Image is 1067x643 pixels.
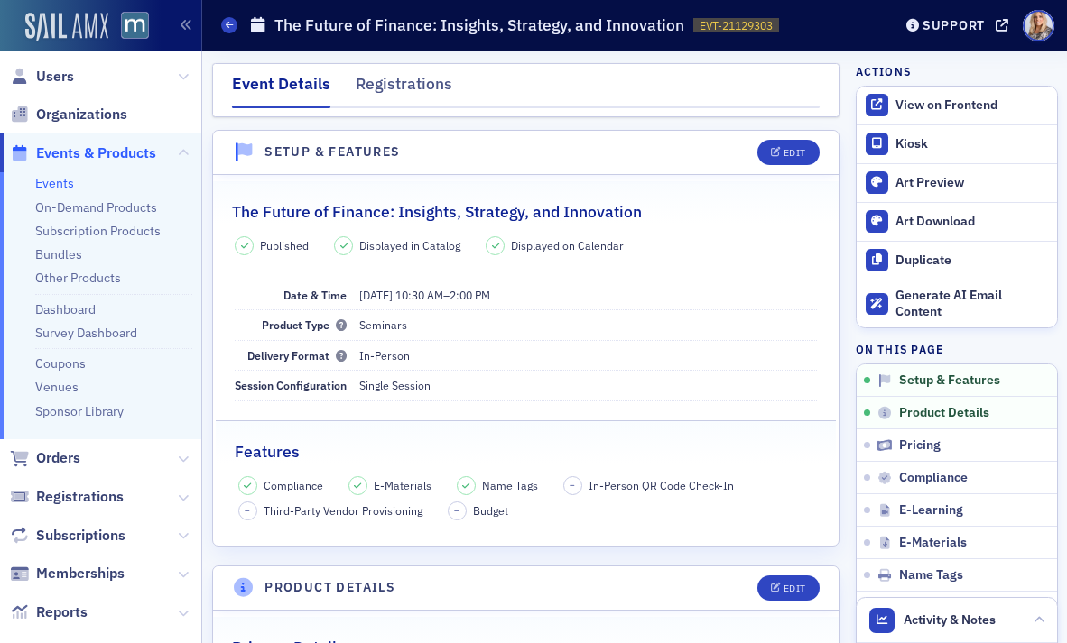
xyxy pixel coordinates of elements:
span: Reports [36,602,88,622]
span: Profile [1023,10,1054,41]
button: Edit [757,575,820,601]
span: EVT-21129303 [700,18,773,33]
span: Name Tags [482,477,538,493]
span: Displayed on Calendar [511,237,624,253]
a: Orders [10,448,80,468]
span: Users [36,67,74,87]
span: Pricing [899,437,941,454]
span: Session Configuration [235,378,347,392]
span: – [359,288,490,302]
a: Memberships [10,564,125,583]
span: Single Session [359,378,431,392]
span: Delivery Format [247,348,347,363]
a: Art Download [857,202,1057,241]
span: Orders [36,448,80,468]
div: Art Download [895,214,1047,230]
span: Registrations [36,487,124,507]
a: Coupons [35,355,86,372]
span: Seminars [359,317,407,332]
a: Users [10,67,74,87]
span: In-Person [359,348,410,363]
a: Organizations [10,105,127,124]
img: SailAMX [121,12,149,40]
span: E-Learning [899,502,963,519]
span: Name Tags [899,567,963,583]
span: Published [260,237,309,253]
a: Bundles [35,246,82,262]
a: Art Preview [857,163,1057,202]
span: Date & Time [283,288,347,302]
span: – [245,504,250,517]
span: E-Materials [899,535,967,551]
a: View on Frontend [857,87,1057,124]
h2: Features [235,440,300,464]
div: Edit [784,148,806,158]
h4: Actions [856,63,912,79]
span: – [454,504,459,517]
a: View Homepage [108,12,149,42]
div: Edit [784,583,806,593]
a: Registrations [10,487,124,507]
span: Compliance [899,470,968,486]
div: Kiosk [895,136,1047,152]
a: Kiosk [857,125,1057,163]
span: Product Type [262,317,347,332]
div: View on Frontend [895,97,1047,114]
a: Sponsor Library [35,403,124,419]
div: Event Details [232,72,330,108]
span: [DATE] [359,288,393,302]
a: Reports [10,602,88,622]
div: Generate AI Email Content [895,288,1047,319]
h2: The Future of Finance: Insights, Strategy, and Innovation [232,200,642,224]
time: 10:30 AM [395,288,443,302]
a: Survey Dashboard [35,325,137,341]
a: Subscriptions [10,526,125,546]
span: – [570,479,575,491]
h4: Setup & Features [264,142,400,161]
span: Setup & Features [899,372,1000,389]
a: Other Products [35,270,121,286]
button: Duplicate [857,241,1057,280]
h4: On this page [856,341,1058,357]
span: Organizations [36,105,127,124]
a: Events [35,175,74,191]
a: Events & Products [10,143,156,163]
a: Subscription Products [35,223,161,239]
div: Support [923,17,985,33]
span: Compliance [264,477,323,493]
div: Art Preview [895,175,1047,191]
a: Venues [35,379,79,395]
a: On-Demand Products [35,199,157,216]
span: In-Person QR Code Check-In [589,477,734,493]
h1: The Future of Finance: Insights, Strategy, and Innovation [274,14,684,36]
img: SailAMX [25,13,108,41]
h4: Product Details [264,578,395,597]
span: Subscriptions [36,526,125,546]
span: Activity & Notes [904,611,996,629]
span: Events & Products [36,143,156,163]
span: Product Details [899,405,989,421]
div: Duplicate [895,253,1047,269]
button: Generate AI Email Content [857,280,1057,328]
time: 2:00 PM [450,288,490,302]
span: Memberships [36,564,125,583]
div: Registrations [356,72,452,106]
button: Edit [757,140,820,165]
span: Third-Party Vendor Provisioning [264,502,422,519]
span: Budget [473,502,508,519]
span: E-Materials [374,477,431,493]
a: Dashboard [35,301,96,317]
span: Displayed in Catalog [359,237,460,253]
